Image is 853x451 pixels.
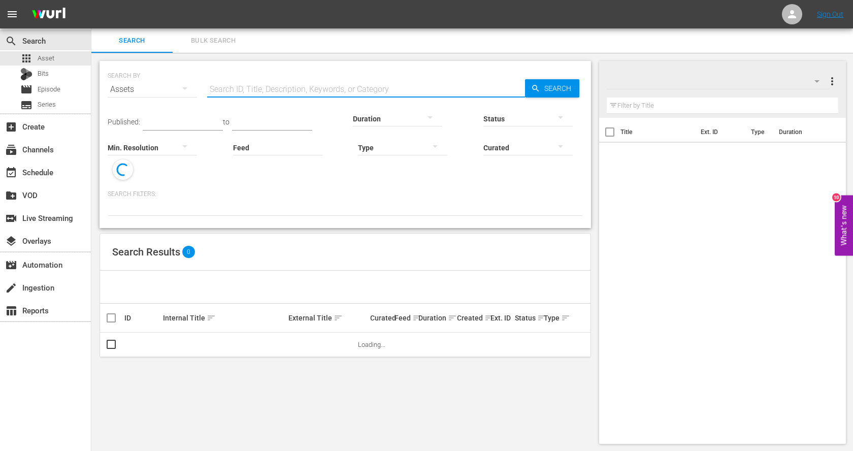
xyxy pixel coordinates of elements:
span: menu [6,8,18,20]
span: Episode [38,84,60,94]
button: Search [525,79,579,98]
span: Asset [20,52,32,65]
div: External Title [288,312,367,324]
button: Open Feedback Widget [835,196,853,256]
div: 10 [832,194,840,202]
div: Feed [395,312,415,324]
span: Reports [5,305,17,317]
div: ID [124,314,160,322]
span: Asset [38,53,54,63]
div: Bits [20,68,32,80]
span: Automation [5,259,17,271]
p: Search Filters: [108,190,583,199]
span: Published: [108,118,140,126]
th: Ext. ID [695,118,745,146]
div: Ext. ID [490,314,511,322]
span: Search [97,35,167,47]
th: Duration [773,118,834,146]
span: Search Results [112,246,180,258]
div: Assets [108,75,197,104]
span: Search [5,35,17,47]
span: to [223,118,229,126]
div: Internal Title [163,312,285,324]
span: Bulk Search [179,35,248,47]
a: Sign Out [817,10,843,18]
span: Search [540,79,579,98]
span: 0 [182,246,195,258]
div: Curated [370,314,391,322]
span: VOD [5,189,17,202]
span: more_vert [826,75,838,87]
th: Title [620,118,695,146]
span: Episode [20,83,32,95]
span: Series [38,100,56,110]
img: ans4CAIJ8jUAAAAAAAAAAAAAAAAAAAAAAAAgQb4GAAAAAAAAAAAAAAAAAAAAAAAAJMjXAAAAAAAAAAAAAAAAAAAAAAAAgAT5G... [24,3,73,26]
span: Channels [5,144,17,156]
span: sort [334,313,343,323]
div: Created [457,312,487,324]
span: Bits [38,69,49,79]
div: Status [515,312,541,324]
span: Loading... [358,341,385,348]
span: Series [20,99,32,111]
span: sort [412,313,421,323]
span: sort [537,313,546,323]
th: Type [745,118,773,146]
button: more_vert [826,69,838,93]
span: sort [448,313,457,323]
div: Duration [418,312,454,324]
span: Schedule [5,167,17,179]
span: Ingestion [5,282,17,294]
span: sort [484,313,494,323]
span: Create [5,121,17,133]
span: Live Streaming [5,212,17,224]
span: Overlays [5,235,17,247]
span: sort [207,313,216,323]
div: Type [544,312,560,324]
